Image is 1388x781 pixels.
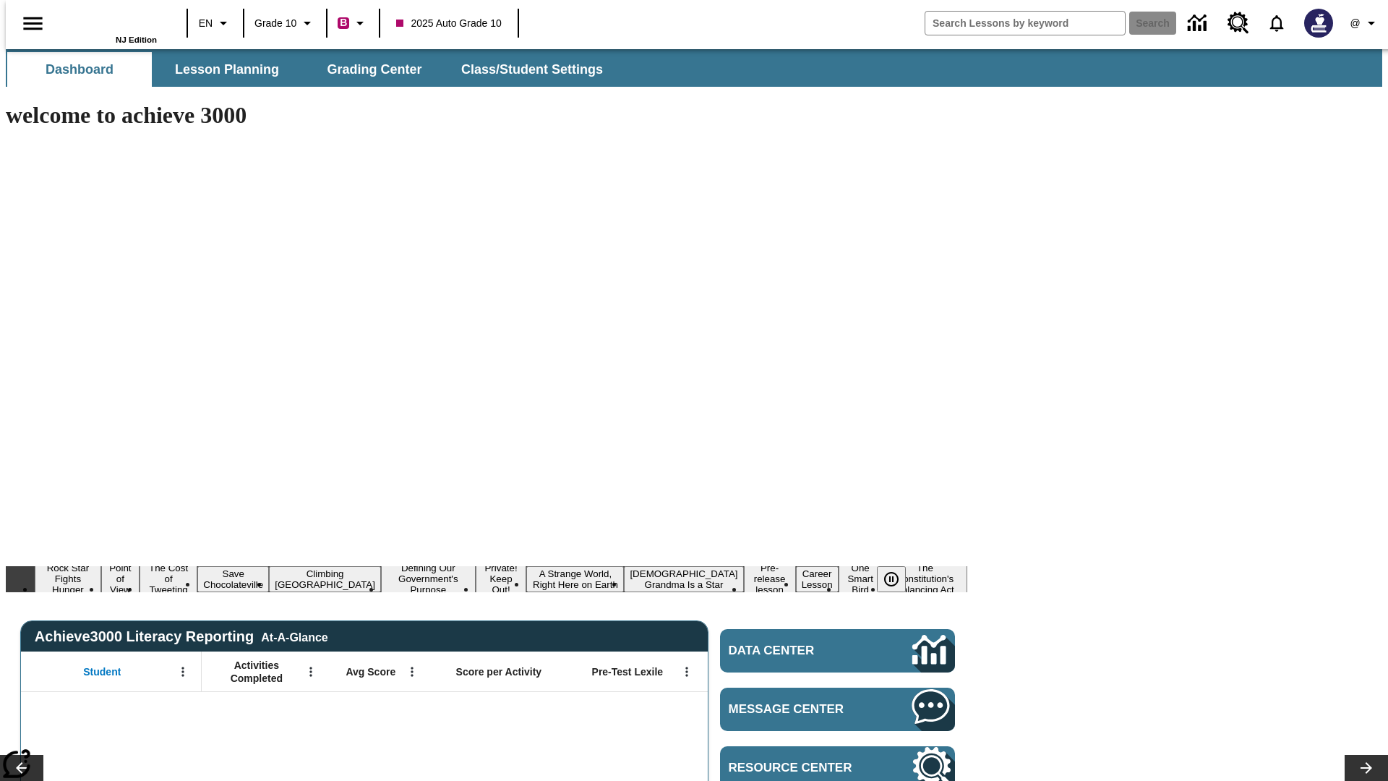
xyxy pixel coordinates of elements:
[1295,4,1342,42] button: Select a new avatar
[175,61,279,78] span: Lesson Planning
[396,16,501,31] span: 2025 Auto Grade 10
[254,16,296,31] span: Grade 10
[35,628,328,645] span: Achieve3000 Literacy Reporting
[197,566,269,592] button: Slide 4 Save Chocolateville
[116,35,157,44] span: NJ Edition
[796,566,839,592] button: Slide 11 Career Lesson
[624,566,743,592] button: Slide 9 South Korean Grandma Is a Star
[729,644,864,658] span: Data Center
[261,628,327,644] div: At-A-Glance
[300,661,322,683] button: Open Menu
[381,560,476,597] button: Slide 6 Defining Our Government's Purpose
[46,61,113,78] span: Dashboard
[592,665,664,678] span: Pre-Test Lexile
[249,10,322,36] button: Grade: Grade 10, Select a grade
[172,661,194,683] button: Open Menu
[269,566,381,592] button: Slide 5 Climbing Mount Tai
[401,661,423,683] button: Open Menu
[1342,10,1388,36] button: Profile/Settings
[1179,4,1219,43] a: Data Center
[839,560,883,597] button: Slide 12 One Smart Bird
[729,702,869,717] span: Message Center
[332,10,374,36] button: Boost Class color is violet red. Change class color
[7,52,152,87] button: Dashboard
[101,560,140,597] button: Slide 2 Point of View
[6,49,1382,87] div: SubNavbar
[327,61,421,78] span: Grading Center
[340,14,347,32] span: B
[456,665,542,678] span: Score per Activity
[729,761,869,775] span: Resource Center
[526,566,624,592] button: Slide 8 A Strange World, Right Here on Earth
[883,560,967,597] button: Slide 13 The Constitution's Balancing Act
[450,52,614,87] button: Class/Student Settings
[1350,16,1360,31] span: @
[1304,9,1333,38] img: Avatar
[63,7,157,35] a: Home
[476,560,527,597] button: Slide 7 Private! Keep Out!
[199,16,213,31] span: EN
[192,10,239,36] button: Language: EN, Select a language
[35,560,101,597] button: Slide 1 Rock Star Fights Hunger
[720,688,955,731] a: Message Center
[302,52,447,87] button: Grading Center
[1219,4,1258,43] a: Resource Center, Will open in new tab
[83,665,121,678] span: Student
[63,5,157,44] div: Home
[155,52,299,87] button: Lesson Planning
[346,665,395,678] span: Avg Score
[12,2,54,45] button: Open side menu
[140,560,197,597] button: Slide 3 The Cost of Tweeting
[209,659,304,685] span: Activities Completed
[461,61,603,78] span: Class/Student Settings
[6,52,616,87] div: SubNavbar
[676,661,698,683] button: Open Menu
[877,566,920,592] div: Pause
[720,629,955,673] a: Data Center
[6,102,967,129] h1: welcome to achieve 3000
[1258,4,1295,42] a: Notifications
[1345,755,1388,781] button: Lesson carousel, Next
[877,566,906,592] button: Pause
[925,12,1125,35] input: search field
[744,560,796,597] button: Slide 10 Pre-release lesson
